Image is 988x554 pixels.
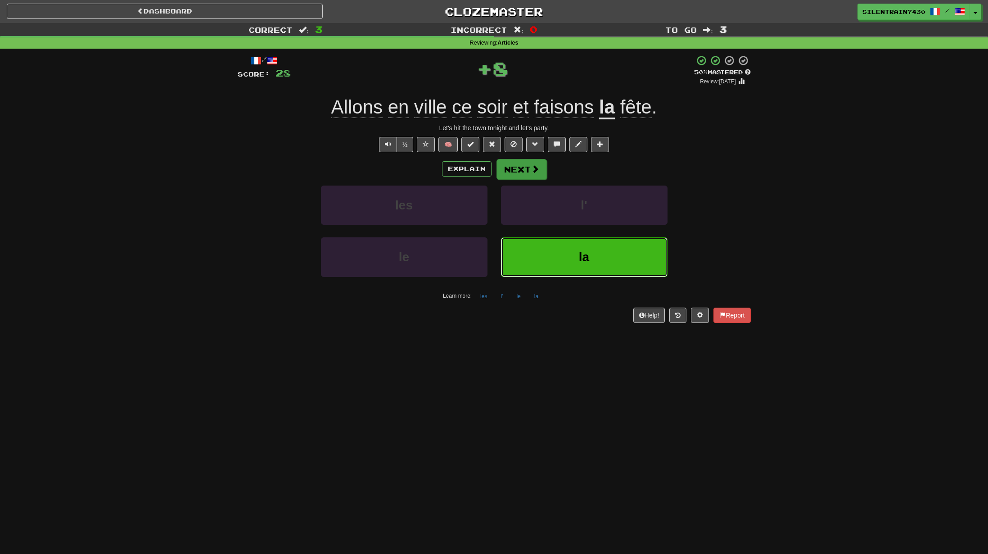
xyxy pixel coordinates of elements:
[534,96,594,118] span: faisons
[299,26,309,34] span: :
[377,137,414,152] div: Text-to-speech controls
[395,198,413,212] span: les
[526,137,544,152] button: Grammar (alt+g)
[694,68,751,77] div: Mastered
[703,26,713,34] span: :
[497,40,518,46] strong: Articles
[388,96,409,118] span: en
[530,24,537,35] span: 0
[483,137,501,152] button: Reset to 0% Mastered (alt+r)
[694,68,708,76] span: 50 %
[275,67,291,78] span: 28
[7,4,323,19] a: Dashboard
[321,237,487,277] button: le
[496,159,547,180] button: Next
[529,290,543,303] button: la
[336,4,652,19] a: Clozemaster
[238,70,270,78] span: Score:
[514,26,523,34] span: :
[633,308,665,323] button: Help!
[331,96,383,118] span: Allons
[442,161,492,177] button: Explain
[511,290,525,303] button: le
[248,25,293,34] span: Correct
[548,137,566,152] button: Discuss sentence (alt+u)
[321,186,487,225] button: les
[862,8,925,16] span: SilentRain7430
[492,57,508,80] span: 8
[399,250,409,264] span: le
[238,123,751,132] div: Let's hit the town tonight and let's party.
[438,137,458,152] button: 🧠
[620,96,652,118] span: fête
[581,198,587,212] span: l'
[669,308,686,323] button: Round history (alt+y)
[579,250,589,264] span: la
[945,7,950,14] span: /
[461,137,479,152] button: Set this sentence to 100% Mastered (alt+m)
[379,137,397,152] button: Play sentence audio (ctl+space)
[599,96,615,119] u: la
[475,290,492,303] button: les
[719,24,727,35] span: 3
[513,96,529,118] span: et
[665,25,697,34] span: To go
[414,96,447,118] span: ville
[238,55,291,66] div: /
[615,96,657,118] span: .
[477,55,492,82] span: +
[591,137,609,152] button: Add to collection (alt+a)
[501,186,668,225] button: l'
[713,308,750,323] button: Report
[397,137,414,152] button: ½
[315,24,323,35] span: 3
[857,4,970,20] a: SilentRain7430 /
[700,78,736,85] small: Review: [DATE]
[443,293,472,299] small: Learn more:
[451,25,507,34] span: Incorrect
[569,137,587,152] button: Edit sentence (alt+d)
[496,290,508,303] button: l'
[501,237,668,277] button: la
[452,96,472,118] span: ce
[417,137,435,152] button: Favorite sentence (alt+f)
[477,96,508,118] span: soir
[505,137,523,152] button: Ignore sentence (alt+i)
